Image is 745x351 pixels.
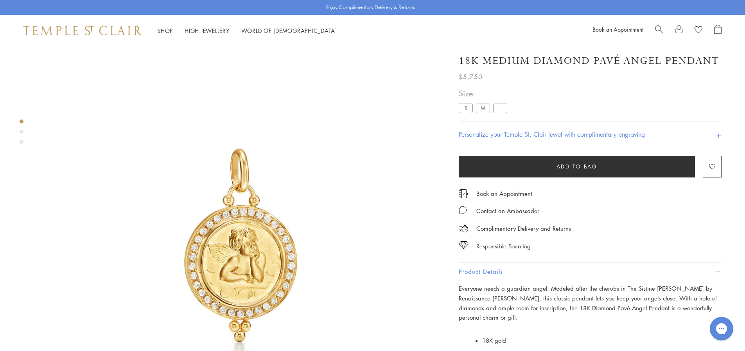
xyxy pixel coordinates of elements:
p: Enjoy Complimentary Delivery & Returns [326,4,415,11]
img: icon_appointment.svg [459,189,468,198]
label: M [476,103,490,113]
li: 18K gold [482,334,722,347]
h4: Personalize your Temple St. Clair jewel with complimentary engraving [459,130,645,139]
div: Product gallery navigation [20,118,23,150]
a: View Wishlist [695,25,702,36]
a: Book an Appointment [592,25,643,33]
div: Contact an Ambassador [476,206,539,216]
p: Everyone needs a guardian angel. Modeled after the cherubs in The Sistine [PERSON_NAME] by Renais... [459,284,722,322]
label: L [493,103,507,113]
a: High JewelleryHigh Jewellery [185,27,230,34]
div: Responsible Sourcing [476,241,531,251]
h1: 18K Medium Diamond Pavé Angel Pendant [459,54,719,68]
button: Product Details [459,263,722,280]
span: Add to bag [557,162,598,171]
a: ShopShop [157,27,173,34]
button: Add to bag [459,156,695,177]
span: Size: [459,87,510,100]
nav: Main navigation [157,26,337,36]
img: MessageIcon-01_2.svg [459,206,467,214]
h4: + [716,127,722,142]
a: World of [DEMOGRAPHIC_DATA]World of [DEMOGRAPHIC_DATA] [241,27,337,34]
img: Temple St. Clair [23,26,142,35]
p: Complimentary Delivery and Returns [476,224,571,233]
a: Search [655,25,663,36]
img: icon_delivery.svg [459,224,469,233]
span: $5,750 [459,72,483,82]
label: S [459,103,473,113]
iframe: Gorgias live chat messenger [706,314,737,343]
a: Open Shopping Bag [714,25,722,36]
img: icon_sourcing.svg [459,241,469,249]
a: Book an Appointment [476,189,532,198]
